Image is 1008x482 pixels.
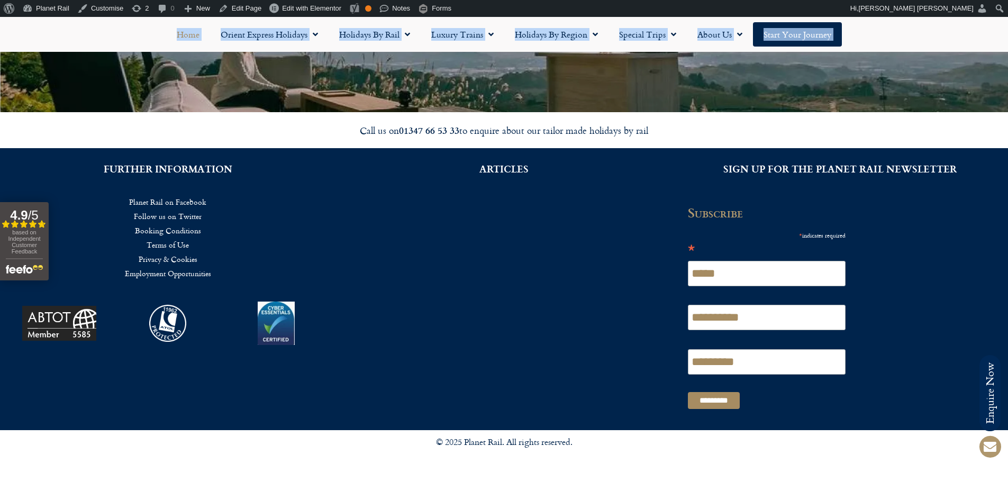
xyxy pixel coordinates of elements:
[203,435,806,449] p: © 2025 Planet Rail. All rights reserved.
[688,228,846,241] div: indicates required
[352,164,656,174] h2: ARTICLES
[16,238,320,252] a: Terms of Use
[16,252,320,266] a: Privacy & Cookies
[166,22,210,47] a: Home
[688,164,992,174] h2: SIGN UP FOR THE PLANET RAIL NEWSLETTER
[208,124,801,137] div: Call us on to enquire about our tailor made holidays by rail
[329,22,421,47] a: Holidays by Rail
[5,22,1003,47] nav: Menu
[16,209,320,223] a: Follow us on Twitter
[399,123,459,137] strong: 01347 66 53 33
[16,223,320,238] a: Booking Conditions
[504,22,609,47] a: Holidays by Region
[753,22,842,47] a: Start your Journey
[688,205,852,220] h2: Subscribe
[365,5,371,12] div: OK
[421,22,504,47] a: Luxury Trains
[282,4,341,12] span: Edit with Elementor
[859,4,974,12] span: [PERSON_NAME] [PERSON_NAME]
[16,164,320,174] h2: FURTHER INFORMATION
[16,195,320,280] nav: Menu
[210,22,329,47] a: Orient Express Holidays
[16,266,320,280] a: Employment Opportunities
[609,22,687,47] a: Special Trips
[687,22,753,47] a: About Us
[16,195,320,209] a: Planet Rail on Facebook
